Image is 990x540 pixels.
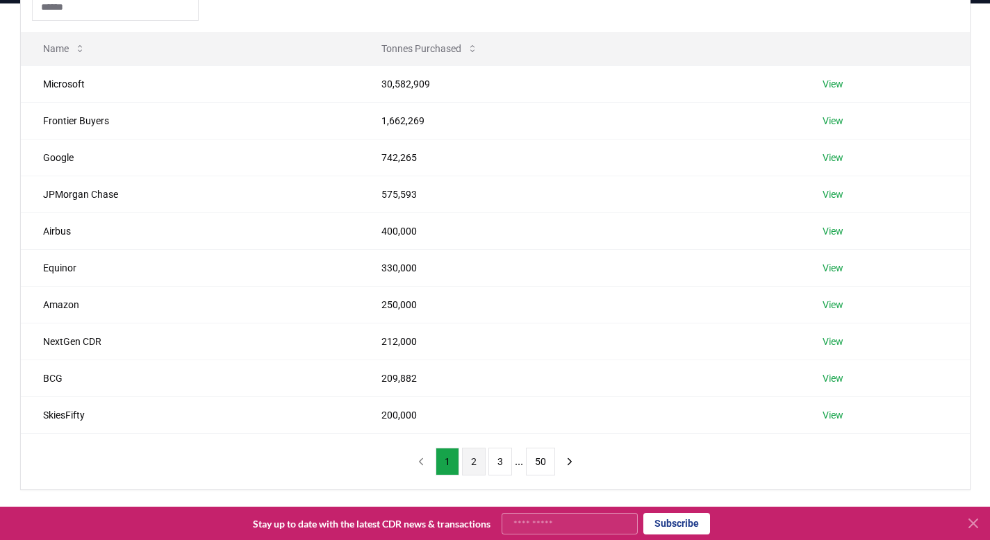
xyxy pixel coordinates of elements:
[823,224,843,238] a: View
[21,139,360,176] td: Google
[823,371,843,385] a: View
[823,151,843,164] a: View
[462,448,486,475] button: 2
[359,323,800,360] td: 212,000
[359,102,800,139] td: 1,662,269
[359,360,800,396] td: 209,882
[515,453,523,470] li: ...
[359,176,800,212] td: 575,593
[359,139,800,176] td: 742,265
[823,114,843,128] a: View
[21,102,360,139] td: Frontier Buyers
[21,286,360,323] td: Amazon
[370,35,489,62] button: Tonnes Purchased
[526,448,555,475] button: 50
[359,212,800,249] td: 400,000
[823,187,843,201] a: View
[359,286,800,323] td: 250,000
[558,448,581,475] button: next page
[21,323,360,360] td: NextGen CDR
[21,65,360,102] td: Microsoft
[823,77,843,91] a: View
[21,396,360,433] td: SkiesFifty
[823,335,843,348] a: View
[21,176,360,212] td: JPMorgan Chase
[359,249,800,286] td: 330,000
[823,408,843,422] a: View
[436,448,459,475] button: 1
[488,448,512,475] button: 3
[823,298,843,312] a: View
[359,396,800,433] td: 200,000
[359,65,800,102] td: 30,582,909
[823,261,843,275] a: View
[32,35,97,62] button: Name
[21,249,360,286] td: Equinor
[21,360,360,396] td: BCG
[21,212,360,249] td: Airbus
